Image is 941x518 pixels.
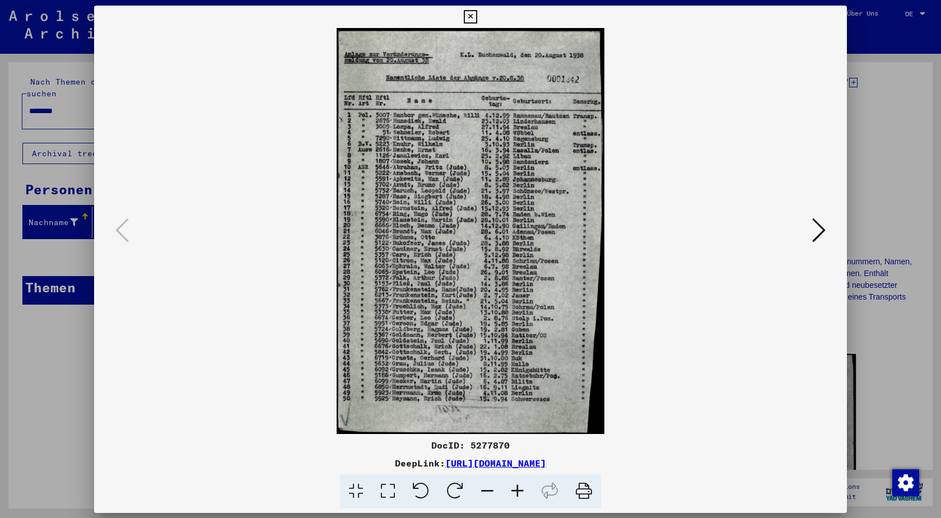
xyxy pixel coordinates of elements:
[132,28,809,434] img: 001.jpg
[892,469,919,496] div: Zustimmung ändern
[892,469,919,496] img: Zustimmung ändern
[94,456,847,470] div: DeepLink:
[445,458,546,469] a: [URL][DOMAIN_NAME]
[94,438,847,452] div: DocID: 5277870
